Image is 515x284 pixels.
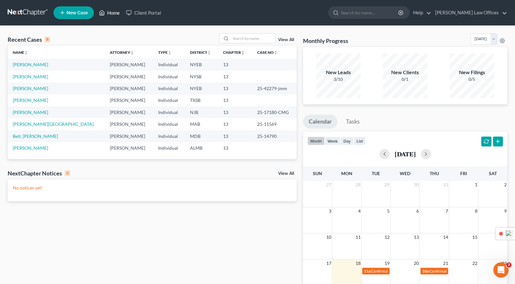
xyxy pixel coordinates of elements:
span: 10a [422,269,429,273]
div: 0/1 [383,76,427,82]
span: 3 [506,262,511,267]
a: [PERSON_NAME] [13,86,48,91]
a: [PERSON_NAME] [13,110,48,115]
span: Fri [460,171,467,176]
td: [PERSON_NAME] [105,82,153,94]
button: day [341,137,354,145]
td: MDB [185,130,218,142]
span: 1 [474,181,478,188]
td: Individual [153,95,185,106]
span: 27 [326,181,332,188]
td: 13 [218,59,252,70]
i: unfold_more [130,51,134,55]
i: unfold_more [24,51,28,55]
span: Sun [313,171,322,176]
span: 23 [501,259,507,267]
td: 13 [218,130,252,142]
span: Thu [430,171,439,176]
td: [PERSON_NAME] [105,130,153,142]
span: 8 [474,207,478,215]
span: 21 [442,259,449,267]
i: unfold_more [207,51,211,55]
td: [PERSON_NAME] [105,95,153,106]
div: New Leads [316,69,361,76]
a: [PERSON_NAME] [13,145,48,151]
td: [PERSON_NAME] [105,59,153,70]
span: 18 [355,259,361,267]
span: 14 [442,233,449,241]
td: 13 [218,71,252,82]
a: Tasks [340,115,365,129]
a: [PERSON_NAME] Law Offices [432,7,507,18]
span: Confirmation Date for [PERSON_NAME] [429,269,497,273]
i: unfold_more [274,51,278,55]
td: 13 [218,106,252,118]
span: New Case [67,11,88,15]
span: 6 [416,207,420,215]
span: 13 [413,233,420,241]
input: Search by name... [231,34,275,43]
td: 25-14790 [252,130,297,142]
span: Wed [400,171,410,176]
div: 0 [65,170,70,176]
td: 13 [218,95,252,106]
span: 17 [326,259,332,267]
h3: Monthly Progress [303,37,348,45]
td: NJB [185,106,218,118]
span: 11 [355,233,361,241]
span: 10 [326,233,332,241]
td: Individual [153,142,185,154]
div: Recent Cases [8,36,50,43]
a: [PERSON_NAME] [13,97,48,103]
td: 25-42279-jmm [252,82,297,94]
a: Calendar [303,115,337,129]
span: 4 [357,207,361,215]
td: 13 [218,118,252,130]
td: Individual [153,59,185,70]
iframe: Intercom live chat [493,262,509,278]
h2: [DATE] [395,151,416,157]
td: TXSB [185,95,218,106]
span: 11a [364,269,370,273]
a: Districtunfold_more [190,50,211,55]
a: Attorneyunfold_more [110,50,134,55]
td: [PERSON_NAME] [105,118,153,130]
span: 29 [384,181,390,188]
td: Individual [153,106,185,118]
a: Nameunfold_more [13,50,28,55]
td: [PERSON_NAME] [105,142,153,154]
td: ALMB [185,142,218,154]
div: 3/10 [316,76,361,82]
td: Individual [153,118,185,130]
button: list [354,137,366,145]
span: 5 [386,207,390,215]
span: 3 [328,207,332,215]
td: NYSB [185,71,218,82]
a: [PERSON_NAME] [13,62,48,67]
a: Case Nounfold_more [257,50,278,55]
a: Home [96,7,123,18]
span: 22 [472,259,478,267]
td: 25-11569 [252,118,297,130]
td: Individual [153,130,185,142]
td: Individual [153,71,185,82]
span: 28 [355,181,361,188]
span: 9 [504,207,507,215]
p: No notices yet! [13,185,292,191]
a: View All [278,171,294,176]
a: Belt, [PERSON_NAME] [13,133,58,139]
div: New Filings [450,69,494,76]
span: Mon [341,171,352,176]
td: [PERSON_NAME] [105,106,153,118]
td: 13 [218,142,252,154]
span: 30 [413,181,420,188]
td: NYEB [185,82,218,94]
i: unfold_more [168,51,172,55]
td: NYEB [185,59,218,70]
button: week [325,137,341,145]
a: Chapterunfold_more [223,50,245,55]
span: 15 [472,233,478,241]
span: Sat [489,171,497,176]
a: [PERSON_NAME][GEOGRAPHIC_DATA] [13,121,94,127]
td: Individual [153,82,185,94]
